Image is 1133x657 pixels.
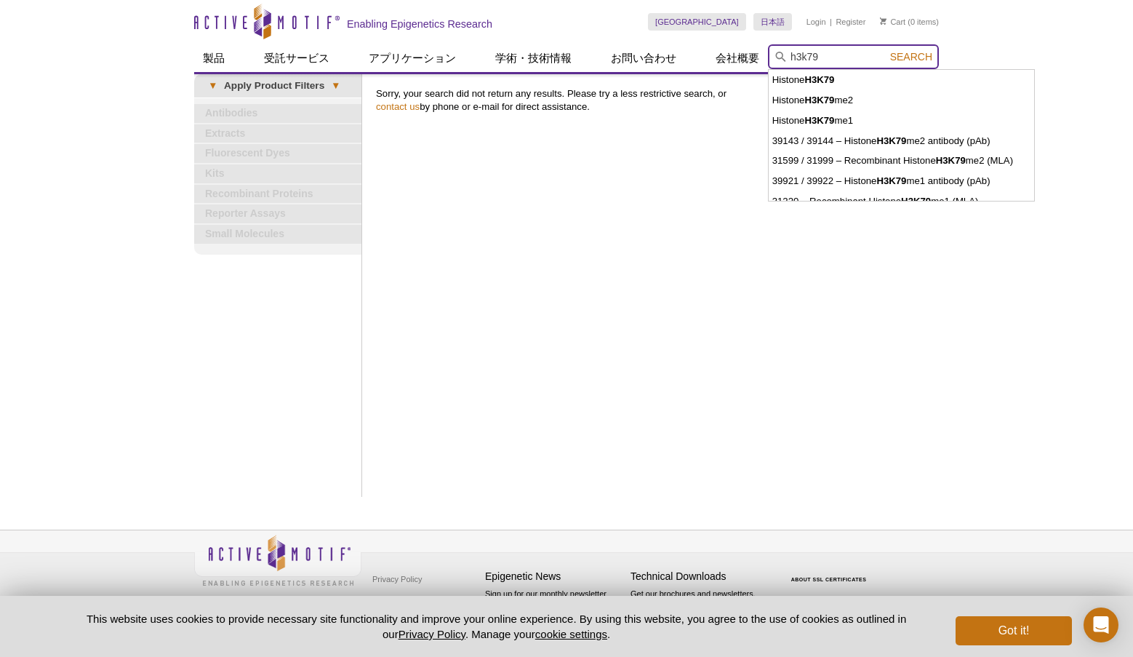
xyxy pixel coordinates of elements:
a: Register [836,17,865,27]
p: Get our brochures and newsletters, or request them by mail. [630,588,769,625]
li: | [830,13,832,31]
input: Keyword, Cat. No. [768,44,939,69]
img: Active Motif, [194,530,361,589]
span: ▾ [324,79,347,92]
a: Extracts [194,124,361,143]
strong: H3K79 [804,95,834,105]
div: Open Intercom Messenger [1084,608,1118,642]
li: 31599 / 31999 – Recombinant Histone me2 (MLA) [769,151,1034,171]
a: Reporter Assays [194,204,361,223]
button: cookie settings [535,628,607,640]
a: お問い合わせ [602,44,685,72]
a: ▾Apply Product Filters▾ [194,74,361,97]
a: Recombinant Proteins [194,185,361,204]
a: ABOUT SSL CERTIFICATES [791,577,867,582]
p: Sorry, your search did not return any results. Please try a less restrictive search, or by phone ... [376,87,932,114]
span: Search [890,51,932,63]
button: Got it! [956,616,1072,645]
button: Search [886,50,937,63]
a: Kits [194,164,361,183]
a: Privacy Policy [369,568,425,590]
a: 学術・技術情報 [487,44,580,72]
li: (0 items) [880,13,939,31]
img: Your Cart [880,17,886,25]
table: Click to Verify - This site chose Symantec SSL for secure e-commerce and confidential communicati... [776,556,885,588]
a: Terms & Conditions [369,590,445,612]
li: Histone me1 [769,111,1034,131]
a: Cart [880,17,905,27]
li: 31220 – Recombinant Histone me1 (MLA) [769,191,1034,212]
a: Fluorescent Dyes [194,144,361,163]
li: 39143 / 39144 – Histone me2 antibody (pAb) [769,131,1034,151]
h2: Enabling Epigenetics Research [347,17,492,31]
strong: H3K79 [876,175,906,186]
p: Sign up for our monthly newsletter highlighting recent publications in the field of epigenetics. [485,588,623,637]
a: 受託サービス [255,44,338,72]
a: 日本語 [753,13,792,31]
a: Login [806,17,826,27]
h4: Technical Downloads [630,570,769,583]
strong: H3K79 [936,155,966,166]
a: アプリケーション [360,44,465,72]
li: Histone [769,70,1034,90]
a: Small Molecules [194,225,361,244]
p: This website uses cookies to provide necessary site functionality and improve your online experie... [61,611,932,642]
h4: Epigenetic News [485,570,623,583]
a: [GEOGRAPHIC_DATA] [648,13,746,31]
span: ▾ [201,79,224,92]
li: Histone me2 [769,90,1034,111]
strong: H3K79 [804,74,834,85]
li: 39921 / 39922 – Histone me1 antibody (pAb) [769,171,1034,191]
a: Privacy Policy [399,628,465,640]
strong: H3K79 [804,115,834,126]
a: 会社概要 [707,44,768,72]
a: 製品 [194,44,233,72]
strong: H3K79 [876,135,906,146]
a: contact us [376,101,420,112]
strong: H3K79 [901,196,931,207]
a: Antibodies [194,104,361,123]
